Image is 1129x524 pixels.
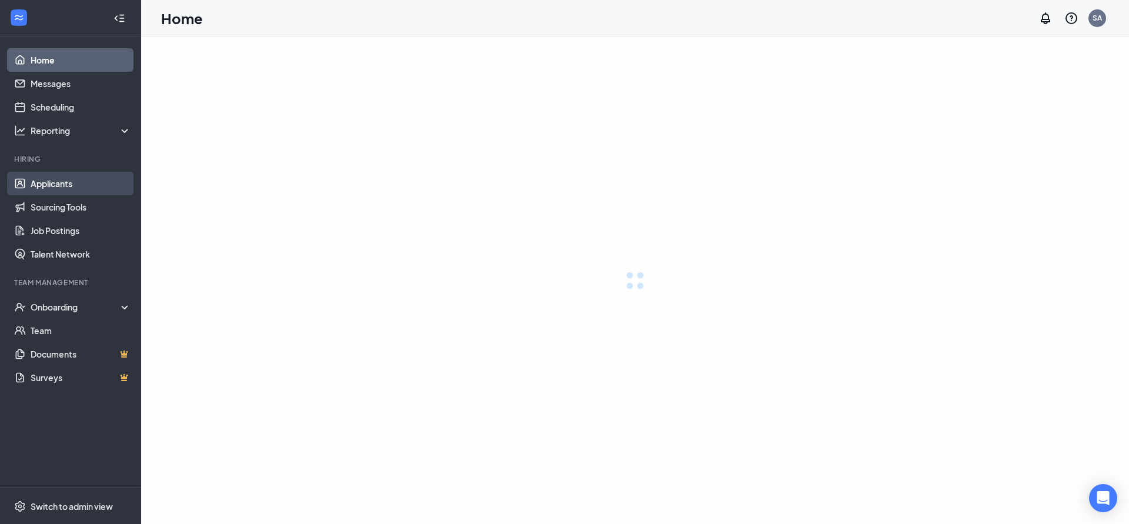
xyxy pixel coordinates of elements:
[161,8,203,28] h1: Home
[31,195,131,219] a: Sourcing Tools
[31,319,131,342] a: Team
[1064,11,1078,25] svg: QuestionInfo
[31,219,131,242] a: Job Postings
[31,342,131,366] a: DocumentsCrown
[31,72,131,95] a: Messages
[14,500,26,512] svg: Settings
[1038,11,1053,25] svg: Notifications
[14,154,129,164] div: Hiring
[1089,484,1117,512] div: Open Intercom Messenger
[14,125,26,136] svg: Analysis
[31,95,131,119] a: Scheduling
[31,48,131,72] a: Home
[31,301,132,313] div: Onboarding
[31,242,131,266] a: Talent Network
[31,172,131,195] a: Applicants
[31,125,132,136] div: Reporting
[13,12,25,24] svg: WorkstreamLogo
[14,301,26,313] svg: UserCheck
[31,500,113,512] div: Switch to admin view
[31,366,131,389] a: SurveysCrown
[113,12,125,24] svg: Collapse
[1093,13,1102,23] div: SA
[14,278,129,288] div: Team Management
